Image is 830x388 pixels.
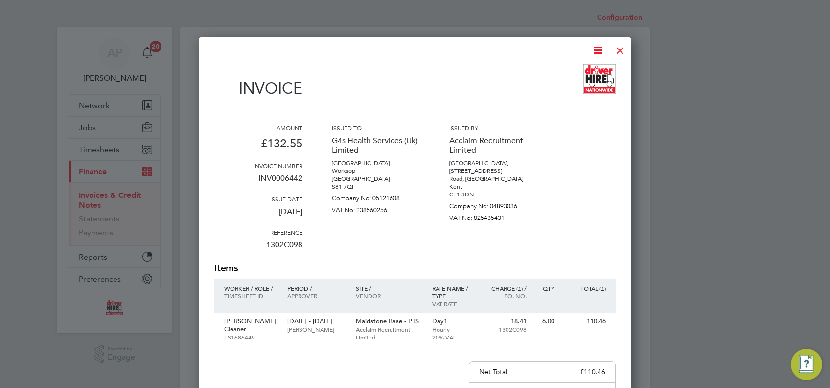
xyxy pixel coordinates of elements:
[332,175,420,183] p: [GEOGRAPHIC_DATA]
[214,203,302,228] p: [DATE]
[356,284,422,292] p: Site /
[332,167,420,175] p: Worksop
[214,262,616,275] h2: Items
[432,284,475,300] p: Rate name / type
[449,124,537,132] h3: Issued by
[214,79,302,97] h1: Invoice
[214,236,302,262] p: 1302C098
[432,325,475,333] p: Hourly
[214,132,302,162] p: £132.55
[332,202,420,214] p: VAT No: 238560256
[214,228,302,236] h3: Reference
[432,300,475,308] p: VAT rate
[449,210,537,222] p: VAT No: 825435431
[287,317,346,325] p: [DATE] - [DATE]
[449,159,537,175] p: [GEOGRAPHIC_DATA], [STREET_ADDRESS]
[449,198,537,210] p: Company No: 04893036
[536,317,554,325] p: 6.00
[332,191,420,202] p: Company No: 05121608
[449,191,537,198] p: CT1 3DN
[583,64,616,94] img: acclaim-logo-remittance.png
[449,175,537,183] p: Road, [GEOGRAPHIC_DATA]
[484,325,527,333] p: 1302C098
[432,333,475,341] p: 20% VAT
[214,195,302,203] h3: Issue date
[356,317,422,325] p: Maidstone Base - PTS
[224,317,277,325] p: [PERSON_NAME]
[224,325,277,333] p: Cleaner
[479,367,507,376] p: Net Total
[484,284,527,292] p: Charge (£) /
[332,124,420,132] h3: Issued to
[332,159,420,167] p: [GEOGRAPHIC_DATA]
[564,317,606,325] p: 110.46
[224,292,277,300] p: Timesheet ID
[287,325,346,333] p: [PERSON_NAME]
[287,292,346,300] p: Approver
[224,333,277,341] p: TS1686449
[564,284,606,292] p: Total (£)
[449,132,537,159] p: Acclaim Recruitment Limited
[224,284,277,292] p: Worker / Role /
[287,284,346,292] p: Period /
[214,170,302,195] p: INV0006442
[332,183,420,191] p: S81 7QF
[332,132,420,159] p: G4s Health Services (Uk) Limited
[484,292,527,300] p: Po. No.
[214,162,302,170] h3: Invoice number
[356,325,422,341] p: Acclaim Recruitment Limited
[536,284,554,292] p: QTY
[449,183,537,191] p: Kent
[791,349,822,380] button: Engage Resource Center
[432,317,475,325] p: Day1
[356,292,422,300] p: Vendor
[580,367,605,376] p: £110.46
[214,124,302,132] h3: Amount
[484,317,527,325] p: 18.41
